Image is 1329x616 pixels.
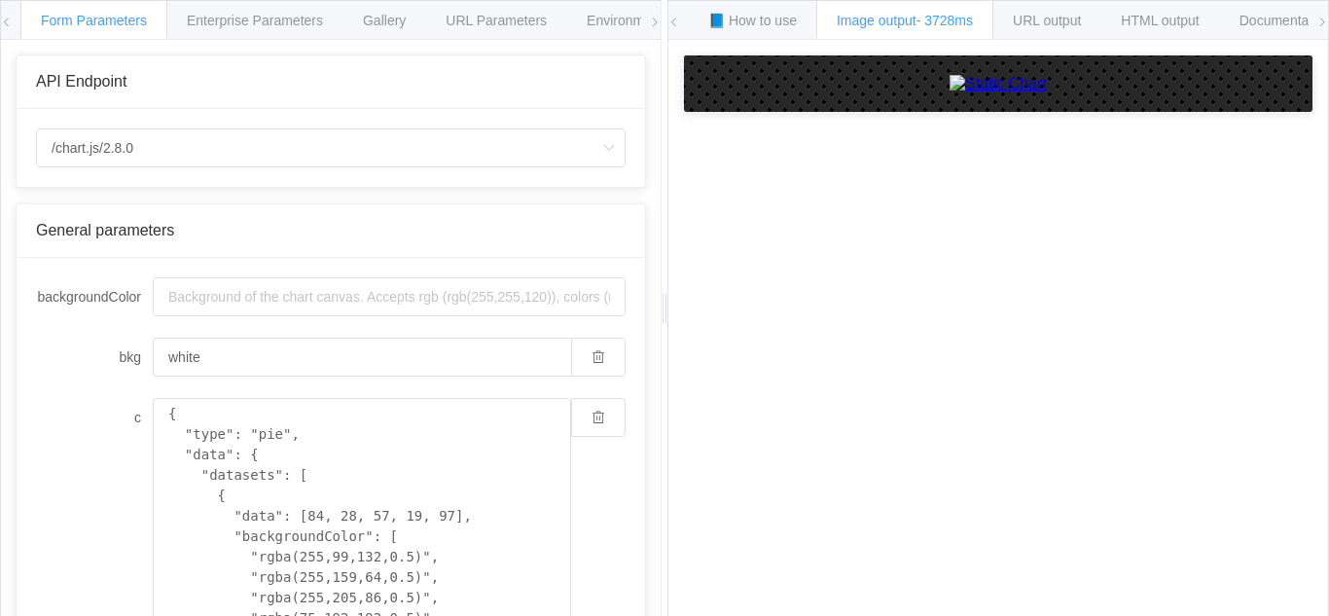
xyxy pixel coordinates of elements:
span: Enterprise Parameters [187,13,323,28]
span: Environments [587,13,670,28]
span: 📘 How to use [708,13,797,28]
span: Form Parameters [41,13,147,28]
label: backgroundColor [36,277,153,316]
label: bkg [36,338,153,377]
span: Image output [837,13,973,28]
input: Select [36,128,626,167]
input: Background of the chart canvas. Accepts rgb (rgb(255,255,120)), colors (red), and url-encoded hex... [153,277,626,316]
span: HTML output [1121,13,1199,28]
span: General parameters [36,222,174,238]
label: c [36,398,153,437]
span: - 3728ms [916,13,973,28]
span: URL Parameters [446,13,547,28]
a: Static Chart [703,75,1293,92]
span: Gallery [363,13,406,28]
span: API Endpoint [36,73,126,90]
img: Static Chart [950,75,1047,92]
span: URL output [1013,13,1081,28]
input: Background of the chart canvas. Accepts rgb (rgb(255,255,120)), colors (red), and url-encoded hex... [153,338,571,377]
